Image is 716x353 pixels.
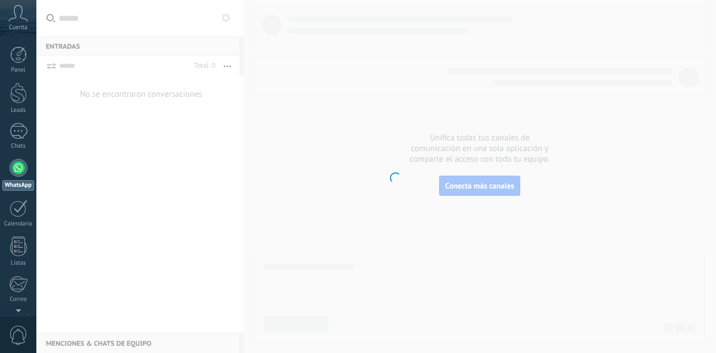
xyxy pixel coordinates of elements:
[2,180,34,191] div: WhatsApp
[2,220,35,228] div: Calendario
[2,67,35,74] div: Panel
[2,143,35,150] div: Chats
[9,24,27,31] span: Cuenta
[2,296,35,303] div: Correo
[2,107,35,114] div: Leads
[2,260,35,267] div: Listas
